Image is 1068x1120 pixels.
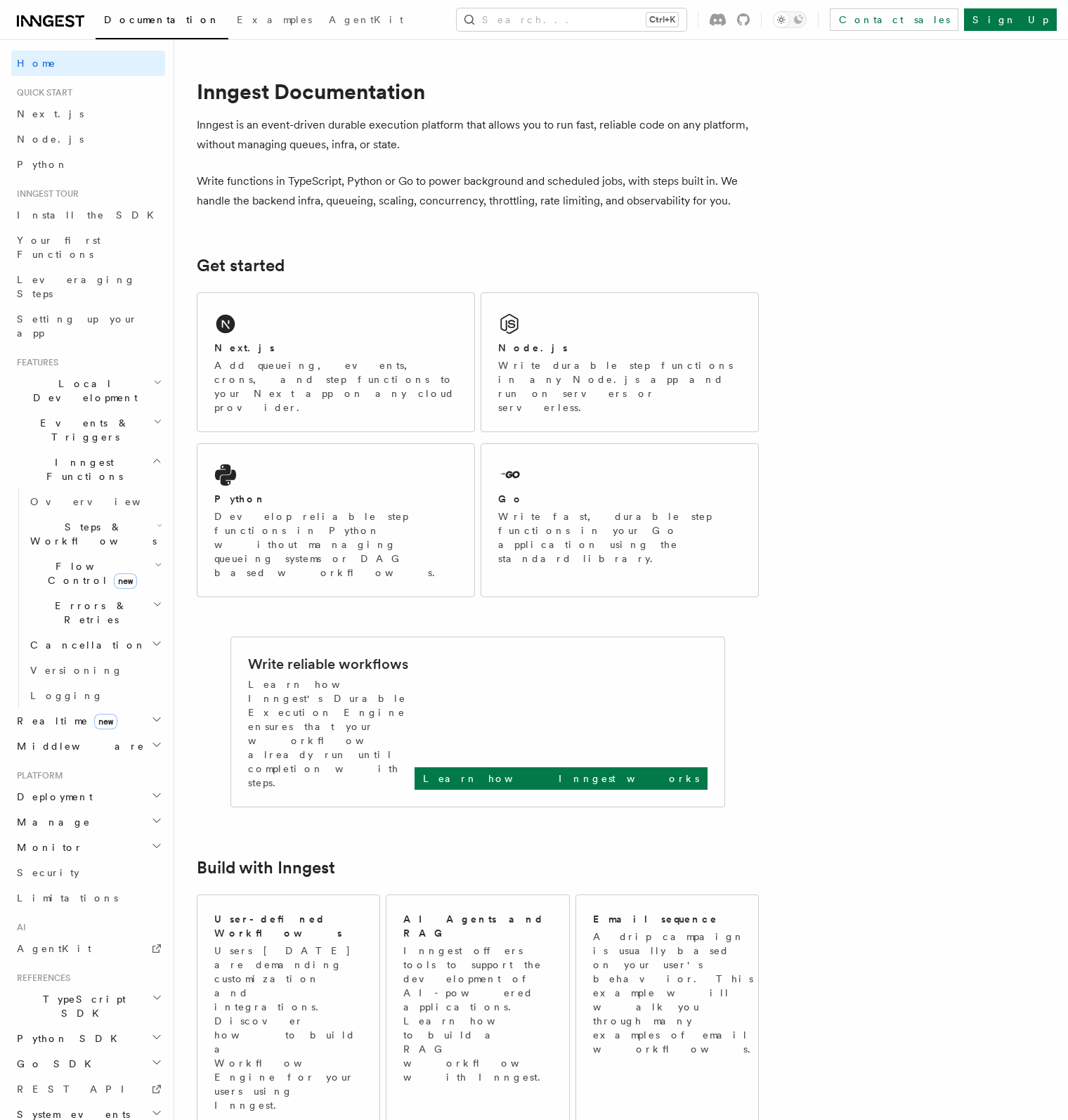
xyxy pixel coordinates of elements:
[11,790,93,804] span: Deployment
[25,683,165,708] a: Logging
[25,520,157,548] span: Steps & Workflows
[403,912,554,940] h2: AI Agents and RAG
[17,892,118,904] span: Limitations
[11,815,91,829] span: Manage
[25,599,152,627] span: Errors & Retries
[11,1057,100,1071] span: Go SDK
[964,8,1057,31] a: Sign Up
[11,152,165,177] a: Python
[11,450,165,489] button: Inngest Functions
[11,455,152,483] span: Inngest Functions
[11,101,165,126] a: Next.js
[498,341,568,355] h2: Node.js
[237,14,312,25] span: Examples
[17,313,138,339] span: Setting up your app
[11,489,165,708] div: Inngest Functions
[25,638,146,652] span: Cancellation
[830,8,958,31] a: Contact sales
[11,228,165,267] a: Your first Functions
[11,1026,165,1051] button: Python SDK
[104,14,220,25] span: Documentation
[11,770,63,781] span: Platform
[11,410,165,450] button: Events & Triggers
[593,912,718,926] h2: Email sequence
[11,922,26,933] span: AI
[320,4,412,38] a: AgentKit
[11,992,152,1020] span: TypeScript SDK
[248,654,408,674] h2: Write reliable workflows
[11,714,117,728] span: Realtime
[17,235,100,260] span: Your first Functions
[197,858,335,878] a: Build with Inngest
[214,341,275,355] h2: Next.js
[214,944,363,1112] p: Users [DATE] are demanding customization and integrations. Discover how to build a Workflow Engin...
[25,554,165,593] button: Flow Controlnew
[11,202,165,228] a: Install the SDK
[214,492,266,506] h2: Python
[498,492,523,506] h2: Go
[11,936,165,961] a: AgentKit
[94,714,117,729] span: new
[197,292,475,432] a: Next.jsAdd queueing, events, crons, and step functions to your Next app on any cloud provider.
[11,371,165,410] button: Local Development
[415,767,708,790] a: Learn how Inngest works
[11,51,165,76] a: Home
[214,358,457,415] p: Add queueing, events, crons, and step functions to your Next app on any cloud provider.
[11,840,83,854] span: Monitor
[11,809,165,835] button: Manage
[17,56,56,70] span: Home
[11,708,165,734] button: Realtimenew
[114,573,137,589] span: new
[17,209,162,221] span: Install the SDK
[457,8,686,31] button: Search...Ctrl+K
[11,126,165,152] a: Node.js
[11,972,70,984] span: References
[197,171,759,211] p: Write functions in TypeScript, Python or Go to power background and scheduled jobs, with steps bu...
[646,13,678,27] kbd: Ctrl+K
[17,159,68,170] span: Python
[11,835,165,860] button: Monitor
[25,632,165,658] button: Cancellation
[773,11,807,28] button: Toggle dark mode
[11,885,165,911] a: Limitations
[30,690,103,701] span: Logging
[17,867,79,878] span: Security
[329,14,403,25] span: AgentKit
[11,357,58,368] span: Features
[11,267,165,306] a: Leveraging Steps
[11,784,165,809] button: Deployment
[17,943,91,954] span: AgentKit
[197,115,759,155] p: Inngest is an event-driven durable execution platform that allows you to run fast, reliable code ...
[11,860,165,885] a: Security
[498,509,741,566] p: Write fast, durable step functions in your Go application using the standard library.
[11,188,79,200] span: Inngest tour
[11,377,153,405] span: Local Development
[593,930,759,1056] p: A drip campaign is usually based on your user's behavior. This example will walk you through many...
[17,274,136,299] span: Leveraging Steps
[96,4,228,39] a: Documentation
[25,559,155,587] span: Flow Control
[30,665,123,676] span: Versioning
[30,496,175,507] span: Overview
[11,986,165,1026] button: TypeScript SDK
[11,87,72,98] span: Quick start
[403,944,554,1084] p: Inngest offers tools to support the development of AI-powered applications. Learn how to build a ...
[248,677,415,790] p: Learn how Inngest's Durable Execution Engine ensures that your workflow already run until complet...
[214,912,363,940] h2: User-defined Workflows
[498,358,741,415] p: Write durable step functions in any Node.js app and run on servers or serverless.
[11,739,145,753] span: Middleware
[17,134,84,145] span: Node.js
[197,256,285,275] a: Get started
[25,489,165,514] a: Overview
[197,443,475,597] a: PythonDevelop reliable step functions in Python without managing queueing systems or DAG based wo...
[214,509,457,580] p: Develop reliable step functions in Python without managing queueing systems or DAG based workflows.
[25,593,165,632] button: Errors & Retries
[11,1051,165,1076] button: Go SDK
[481,443,759,597] a: GoWrite fast, durable step functions in your Go application using the standard library.
[11,306,165,346] a: Setting up your app
[11,1031,126,1046] span: Python SDK
[11,416,153,444] span: Events & Triggers
[25,514,165,554] button: Steps & Workflows
[11,1076,165,1102] a: REST API
[423,771,699,786] p: Learn how Inngest works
